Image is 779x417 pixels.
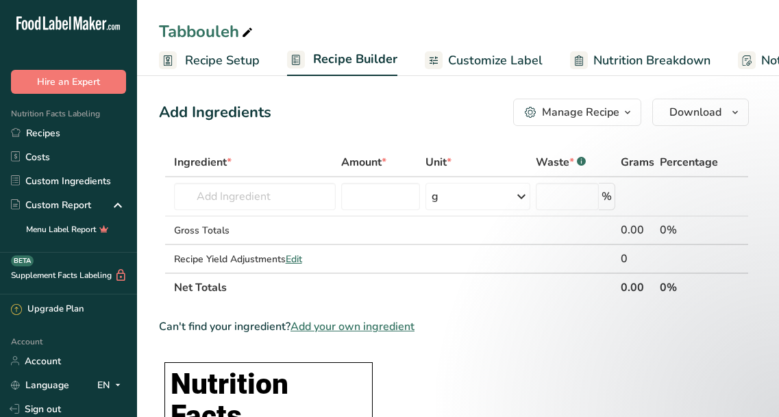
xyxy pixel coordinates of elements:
th: 0.00 [618,273,657,301]
div: Gross Totals [174,223,336,238]
a: Recipe Builder [287,44,397,77]
div: Waste [536,154,586,170]
span: Grams [621,154,654,170]
div: Upgrade Plan [11,303,84,316]
span: Amount [341,154,386,170]
div: 0.00 [621,222,654,238]
div: Custom Report [11,198,91,212]
th: 0% [657,273,721,301]
span: Customize Label [448,51,543,70]
span: Ingredient [174,154,232,170]
span: Percentage [660,154,718,170]
span: Edit [286,253,302,266]
button: Download [652,99,749,126]
div: EN [97,377,126,393]
span: Unit [425,154,452,170]
div: Recipe Yield Adjustments [174,252,336,266]
div: 0 [621,251,654,267]
iframe: Intercom live chat [732,370,765,403]
div: g [432,188,438,205]
a: Recipe Setup [159,45,260,76]
button: Hire an Expert [11,70,126,94]
span: Download [669,104,721,121]
th: Net Totals [171,273,619,301]
button: Manage Recipe [513,99,641,126]
div: Add Ingredients [159,101,271,124]
a: Language [11,373,69,397]
span: Recipe Setup [185,51,260,70]
div: 0% [660,222,718,238]
div: Manage Recipe [542,104,619,121]
div: BETA [11,255,34,266]
input: Add Ingredient [174,183,336,210]
span: Nutrition Breakdown [593,51,710,70]
div: Tabbouleh [159,19,256,44]
span: Recipe Builder [313,50,397,68]
div: Can't find your ingredient? [159,318,749,335]
a: Customize Label [425,45,543,76]
span: Add your own ingredient [290,318,415,335]
a: Nutrition Breakdown [570,45,710,76]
